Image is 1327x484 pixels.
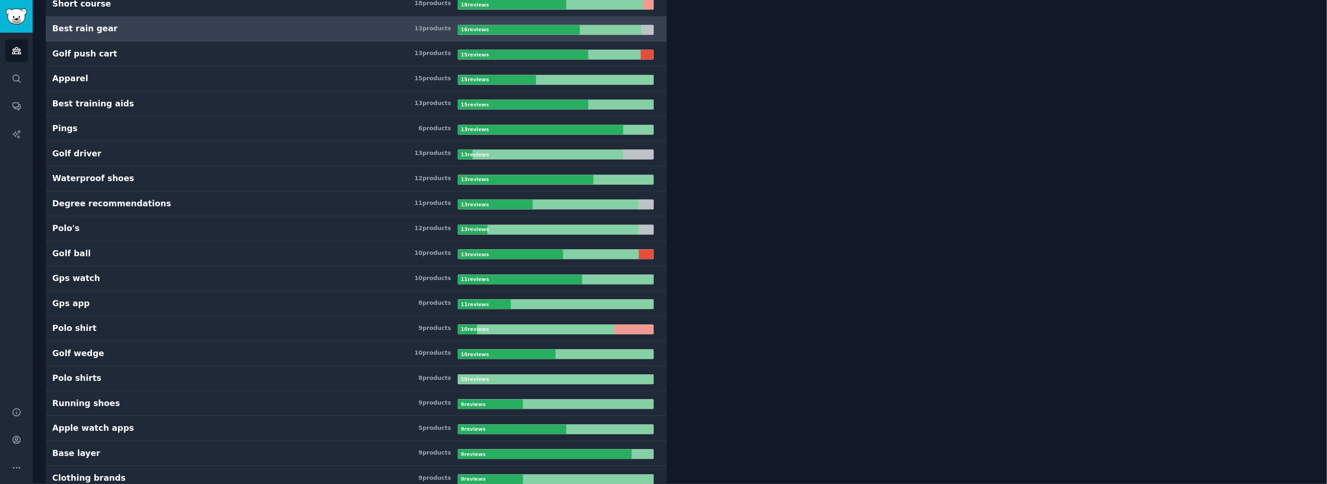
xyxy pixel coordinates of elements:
[414,149,451,158] div: 13 product s
[46,166,667,191] a: Waterproof shoes12products13reviews
[52,73,88,84] div: Apparel
[414,99,451,108] div: 13 product s
[52,298,90,309] div: Gps app
[52,372,101,384] div: Polo shirts
[414,224,451,233] div: 12 product s
[52,23,118,35] div: Best rain gear
[52,248,91,260] div: Golf ball
[52,398,120,409] div: Running shoes
[461,52,489,57] b: 15 review s
[419,299,451,308] div: 8 product s
[414,199,451,208] div: 11 product s
[461,451,486,457] b: 9 review s
[461,351,489,357] b: 10 review s
[414,274,451,283] div: 10 product s
[414,75,451,83] div: 15 product s
[46,141,667,167] a: Golf driver13products13reviews
[414,49,451,58] div: 13 product s
[52,223,80,234] div: Polo's
[419,399,451,407] div: 9 product s
[52,448,100,459] div: Base layer
[419,374,451,383] div: 8 product s
[414,25,451,33] div: 13 product s
[419,125,451,133] div: 6 product s
[46,16,667,42] a: Best rain gear13products16reviews
[461,77,489,82] b: 15 review s
[52,422,134,434] div: Apple watch apps
[461,276,489,282] b: 11 review s
[419,474,451,483] div: 9 product s
[52,348,104,359] div: Golf wedge
[461,27,489,32] b: 16 review s
[46,441,667,466] a: Base layer9products9reviews
[46,291,667,316] a: Gps app8products11reviews
[461,326,489,332] b: 10 review s
[461,401,486,407] b: 9 review s
[52,98,134,110] div: Best training aids
[461,126,489,132] b: 13 review s
[52,48,117,60] div: Golf push cart
[461,102,489,107] b: 15 review s
[461,152,489,157] b: 13 review s
[52,472,126,484] div: Clothing brands
[461,376,489,382] b: 10 review s
[46,116,667,141] a: Pings6products13reviews
[46,366,667,391] a: Polo shirts8products10reviews
[46,42,667,67] a: Golf push cart13products15reviews
[6,8,27,25] img: GummySearch logo
[461,226,489,232] b: 13 review s
[52,273,100,284] div: Gps watch
[46,391,667,416] a: Running shoes9products9reviews
[461,476,486,482] b: 9 review s
[414,249,451,258] div: 10 product s
[46,316,667,341] a: Polo shirt9products10reviews
[461,176,489,182] b: 13 review s
[414,349,451,358] div: 10 product s
[46,266,667,291] a: Gps watch10products11reviews
[461,302,489,307] b: 11 review s
[46,341,667,366] a: Golf wedge10products10reviews
[46,66,667,91] a: Apparel15products15reviews
[461,202,489,207] b: 13 review s
[419,424,451,433] div: 5 product s
[419,449,451,457] div: 9 product s
[461,2,489,7] b: 18 review s
[461,426,486,432] b: 9 review s
[52,123,77,134] div: Pings
[52,173,134,184] div: Waterproof shoes
[46,241,667,267] a: Golf ball10products13reviews
[414,175,451,183] div: 12 product s
[461,252,489,257] b: 13 review s
[52,198,171,210] div: Degree recommendations
[46,416,667,441] a: Apple watch apps5products9reviews
[46,216,667,241] a: Polo's12products13reviews
[419,324,451,333] div: 9 product s
[46,91,667,117] a: Best training aids13products15reviews
[52,323,97,334] div: Polo shirt
[52,148,101,160] div: Golf driver
[46,191,667,217] a: Degree recommendations11products13reviews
